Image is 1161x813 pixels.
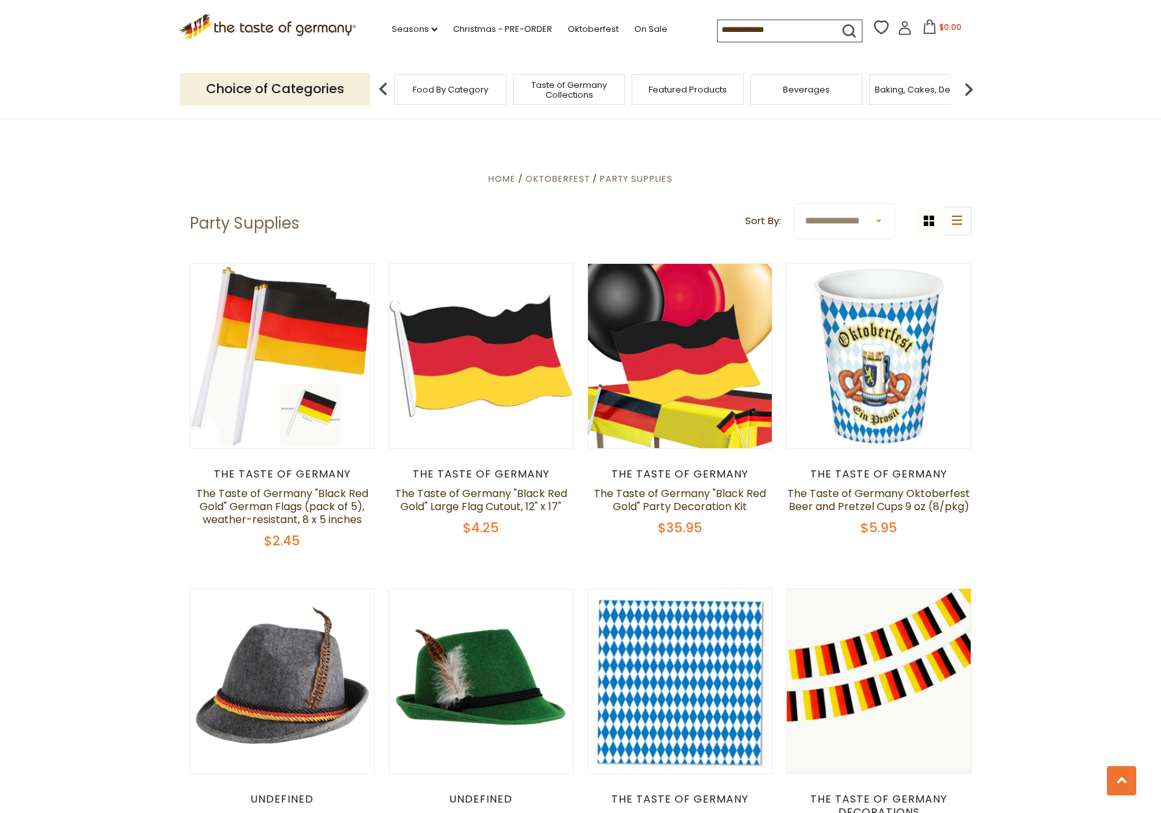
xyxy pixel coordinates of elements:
[568,22,619,36] a: Oktoberfest
[588,589,772,773] img: The Taste of Germany "Blue White" Bavarian Dinner Napkins (16/pkg)
[392,22,437,36] a: Seasons
[453,22,552,36] a: Christmas - PRE-ORDER
[939,21,962,33] span: $0.00
[395,486,567,514] a: The Taste of Germany "Black Red Gold" Large Flag Cutout, 12" x 17"
[389,793,574,806] div: undefined
[190,214,299,233] h1: Party Supplies
[787,264,971,448] img: The Taste of Germany Oktoberfest Beer and Pretzel Cups 9 oz (8/pkg)
[413,85,488,94] a: Food By Category
[787,589,971,773] img: The Taste of Germany Black, Red and Gold Pennants, all weather, 30 attached pennants
[180,73,370,105] p: Choice of Categories
[787,486,970,514] a: The Taste of Germany Oktoberfest Beer and Pretzel Cups 9 oz (8/pkg)
[600,173,673,185] a: Party Supplies
[634,22,668,36] a: On Sale
[488,173,516,185] a: Home
[389,589,574,773] img: The Taste of Germany Deluxe Green Alpine Hat
[389,264,574,448] img: The Taste of Germany "Black Red Gold" Large Flag Cutout, 12" x 17"
[463,519,499,537] span: $4.25
[190,793,375,806] div: undefined
[786,468,972,481] div: The Taste of Germany
[264,532,300,550] span: $2.45
[649,85,727,94] a: Featured Products
[196,486,368,527] a: The Taste of Germany "Black Red Gold" German Flags (pack of 5), weather-resistant, 8 x 5 inches
[587,793,773,806] div: The Taste of Germany
[190,468,375,481] div: The Taste of Germany
[875,85,976,94] a: Baking, Cakes, Desserts
[745,213,781,229] label: Sort By:
[860,519,897,537] span: $5.95
[525,173,590,185] a: Oktoberfest
[658,519,702,537] span: $35.95
[594,486,766,514] a: The Taste of Germany "Black Red Gold" Party Decoration Kit
[956,76,982,102] img: next arrow
[190,589,375,773] img: The Taste of Germany German Alpine Hat
[587,468,773,481] div: The Taste of Germany
[588,264,772,448] img: The Taste of Germany "Black Red Gold" Party Decoration Kit
[190,264,375,448] img: The Taste of Germany "Black Red Gold" German Flags (pack of 5), weather-resistant, 8 x 5 inches
[517,80,621,100] a: Taste of Germany Collections
[915,20,970,39] button: $0.00
[389,468,574,481] div: The Taste of Germany
[370,76,396,102] img: previous arrow
[783,85,830,94] a: Beverages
